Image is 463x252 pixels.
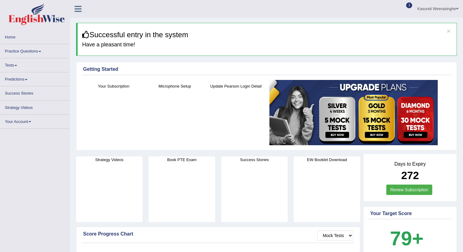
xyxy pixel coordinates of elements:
a: Your Account [0,115,70,127]
div: Score Progress Chart [83,230,353,238]
h4: Your Subscription [86,83,141,89]
h4: Update Pearson Login Detail [209,83,264,89]
h4: EW Booklet Download [294,157,360,163]
button: × [447,28,451,34]
h4: Success Stories [221,157,288,163]
h4: Days to Expiry [370,161,450,167]
a: Practice Questions [0,44,70,56]
a: Renew Subscription [386,185,432,195]
b: 272 [401,169,419,181]
a: Predictions [0,72,70,84]
a: Home [0,30,70,42]
h4: Book PTE Exam [149,157,215,163]
div: Your Target Score [370,210,450,217]
a: Tests [0,58,70,70]
a: Strategy Videos [0,101,70,113]
h4: Microphone Setup [147,83,202,89]
h4: Have a pleasant time! [82,42,452,48]
img: small5.jpg [269,80,438,145]
div: Getting Started [83,66,450,73]
span: 3 [406,2,412,8]
b: 79+ [390,227,423,250]
h3: Successful entry in the system [82,31,452,39]
a: Success Stories [0,86,70,98]
h4: Strategy Videos [76,157,142,163]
